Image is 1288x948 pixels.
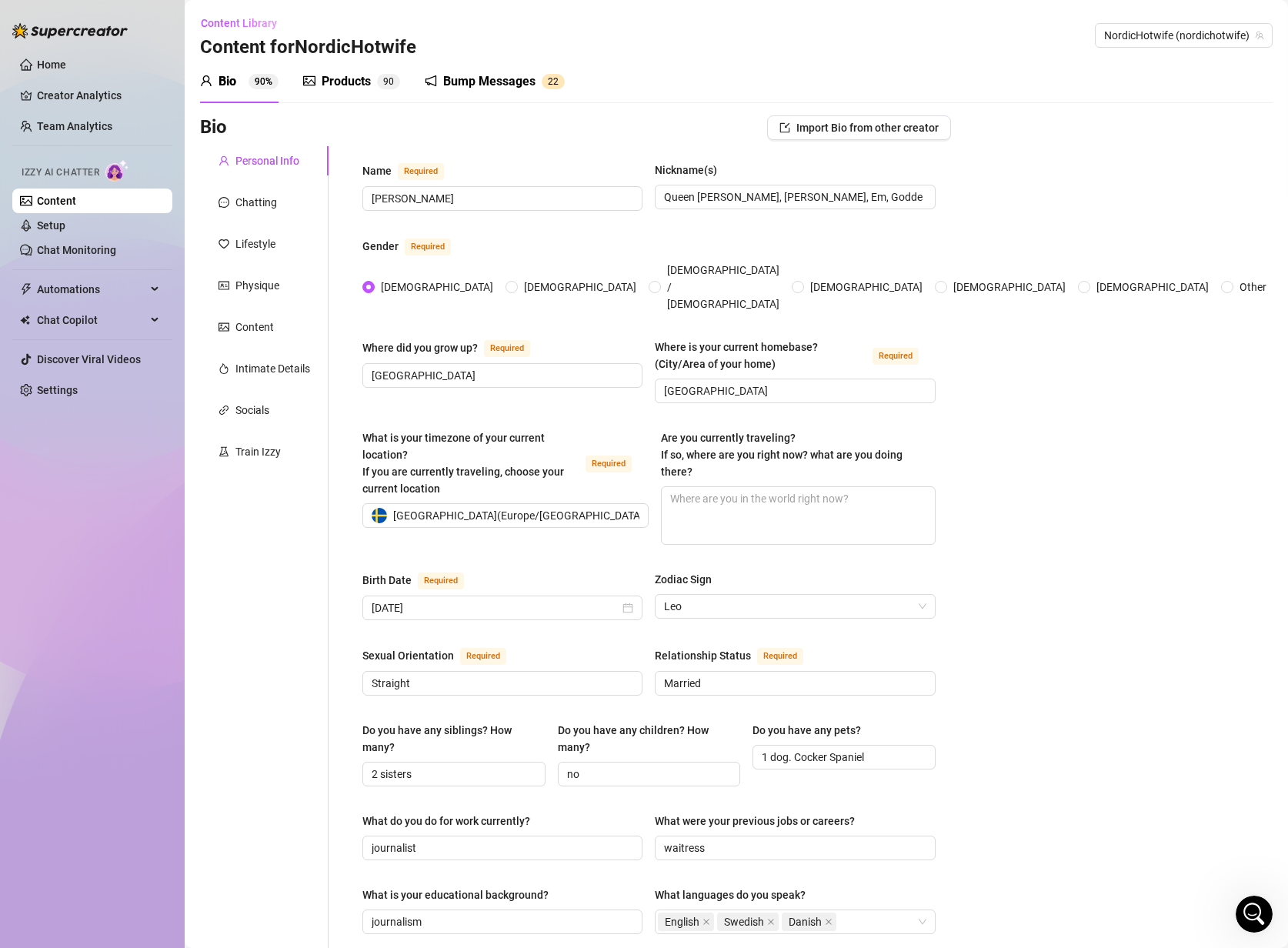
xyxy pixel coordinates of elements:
[665,913,699,930] span: English
[200,75,212,87] span: user
[873,348,919,365] span: Required
[37,244,116,256] a: Chat Monitoring
[372,599,619,616] input: Birth Date
[201,17,277,29] span: Content Library
[702,918,710,926] span: close
[362,813,541,829] label: What do you do for work currently?
[235,277,279,294] div: Physique
[460,648,506,665] span: Required
[661,262,786,312] span: [DEMOGRAPHIC_DATA] / [DEMOGRAPHIC_DATA]
[1233,279,1273,295] span: Other
[200,35,416,60] h3: Content for NordicHotwife
[219,197,229,208] span: message
[655,571,712,588] div: Zodiac Sign
[947,279,1072,295] span: [DEMOGRAPHIC_DATA]
[219,363,229,374] span: fire
[219,322,229,332] span: picture
[235,319,274,335] div: Content
[443,72,536,91] div: Bump Messages
[586,456,632,472] span: Required
[655,886,816,903] label: What languages do you speak?
[752,722,861,739] div: Do you have any pets?
[362,162,461,180] label: Name
[1090,279,1215,295] span: [DEMOGRAPHIC_DATA]
[362,339,478,356] div: Where did you grow up?
[219,405,229,416] span: link
[752,722,872,739] label: Do you have any pets?
[303,75,315,87] span: picture
[37,83,160,108] a: Creator Analytics
[655,886,806,903] div: What languages do you speak?
[372,190,630,207] input: Name
[362,339,547,357] label: Where did you grow up?
[796,122,939,134] span: Import Bio from other creator
[362,237,468,255] label: Gender
[655,647,751,664] div: Relationship Status
[567,766,729,783] input: Do you have any children? How many?
[779,122,790,133] span: import
[362,571,481,589] label: Birth Date
[22,165,99,180] span: Izzy AI Chatter
[362,722,535,756] div: Do you have any siblings? How many?
[37,58,66,71] a: Home
[37,195,76,207] a: Content
[235,194,277,211] div: Chatting
[655,339,935,372] label: Where is your current homebase? (City/Area of your home)
[789,913,822,930] span: Danish
[664,382,923,399] input: Where is your current homebase? (City/Area of your home)
[12,23,128,38] img: logo-BBDzfeDw.svg
[20,283,32,295] span: thunderbolt
[20,315,30,325] img: Chat Copilot
[825,918,833,926] span: close
[362,886,549,903] div: What is your educational background?
[37,353,141,366] a: Discover Viral Videos
[372,675,630,692] input: Sexual Orientation
[655,339,866,372] div: Where is your current homebase? (City/Area of your home)
[377,74,400,89] sup: 90
[37,308,146,332] span: Chat Copilot
[219,280,229,291] span: idcard
[558,722,741,756] label: Do you have any children? How many?
[558,722,730,756] div: Do you have any children? How many?
[372,766,533,783] input: Do you have any siblings? How many?
[405,239,451,255] span: Required
[249,74,279,89] sup: 90%
[375,279,499,295] span: [DEMOGRAPHIC_DATA]
[37,120,112,132] a: Team Analytics
[383,76,389,87] span: 9
[372,840,630,856] input: What do you do for work currently?
[235,443,281,460] div: Train Izzy
[655,646,820,665] label: Relationship Status
[372,508,387,523] img: se
[362,647,454,664] div: Sexual Orientation
[804,279,929,295] span: [DEMOGRAPHIC_DATA]
[322,72,371,91] div: Products
[655,571,722,588] label: Zodiac Sign
[219,155,229,166] span: user
[362,886,559,903] label: What is your educational background?
[724,913,764,930] span: Swedish
[1236,896,1273,933] iframe: Intercom live chat
[661,432,903,478] span: Are you currently traveling? If so, where are you right now? what are you doing there?
[664,840,923,856] input: What were your previous jobs or careers?
[484,340,530,357] span: Required
[655,813,855,829] div: What were your previous jobs or careers?
[518,279,642,295] span: [DEMOGRAPHIC_DATA]
[235,360,310,377] div: Intimate Details
[1104,24,1263,47] span: NordicHotwife (nordichotwife)
[1255,31,1264,40] span: team
[664,595,926,618] span: Leo
[418,572,464,589] span: Required
[37,277,146,302] span: Automations
[655,162,728,179] label: Nickname(s)
[219,72,236,91] div: Bio
[398,163,444,180] span: Required
[389,76,394,87] span: 0
[553,76,559,87] span: 2
[757,648,803,665] span: Required
[393,504,647,527] span: [GEOGRAPHIC_DATA] ( Europe/[GEOGRAPHIC_DATA] )
[655,813,866,829] label: What were your previous jobs or careers?
[717,913,779,931] span: Swedish
[362,572,412,589] div: Birth Date
[37,384,78,396] a: Settings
